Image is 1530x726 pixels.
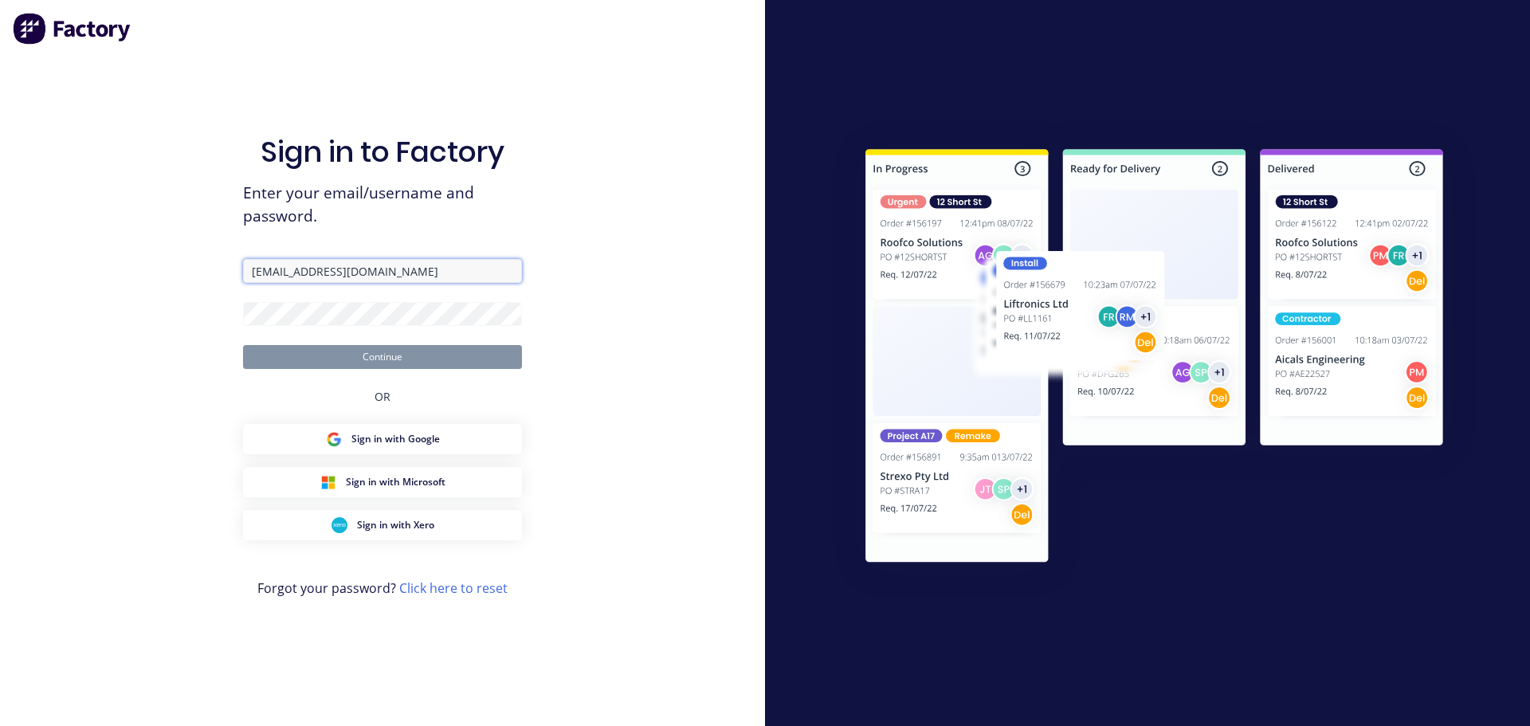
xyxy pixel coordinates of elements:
span: Enter your email/username and password. [243,182,522,228]
button: Microsoft Sign inSign in with Microsoft [243,467,522,497]
button: Continue [243,345,522,369]
span: Sign in with Google [351,432,440,446]
a: Click here to reset [399,579,508,597]
button: Xero Sign inSign in with Xero [243,510,522,540]
input: Email/Username [243,259,522,283]
img: Microsoft Sign in [320,474,336,490]
img: Xero Sign in [331,517,347,533]
button: Google Sign inSign in with Google [243,424,522,454]
span: Forgot your password? [257,579,508,598]
span: Sign in with Microsoft [346,475,445,489]
img: Google Sign in [326,431,342,447]
img: Sign in [830,117,1478,600]
span: Sign in with Xero [357,518,434,532]
div: OR [375,369,390,424]
img: Factory [13,13,132,45]
h1: Sign in to Factory [261,135,504,169]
